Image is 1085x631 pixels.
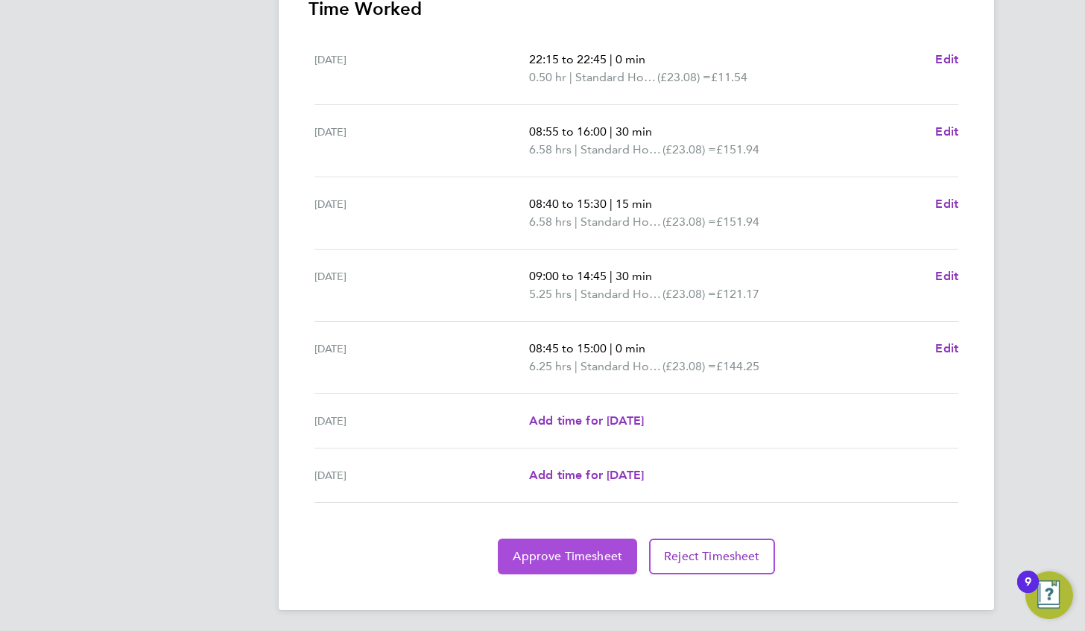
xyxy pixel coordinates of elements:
[581,213,662,231] span: Standard Hourly
[935,195,958,213] a: Edit
[314,412,529,430] div: [DATE]
[616,341,645,355] span: 0 min
[935,269,958,283] span: Edit
[314,51,529,86] div: [DATE]
[664,549,760,564] span: Reject Timesheet
[529,466,644,484] a: Add time for [DATE]
[716,215,759,229] span: £151.94
[575,359,578,373] span: |
[529,142,572,156] span: 6.58 hrs
[935,341,958,355] span: Edit
[610,197,613,211] span: |
[529,197,607,211] span: 08:40 to 15:30
[314,340,529,375] div: [DATE]
[575,69,657,86] span: Standard Hourly
[662,142,716,156] span: (£23.08) =
[716,287,759,301] span: £121.17
[616,197,652,211] span: 15 min
[581,285,662,303] span: Standard Hourly
[662,359,716,373] span: (£23.08) =
[575,215,578,229] span: |
[314,466,529,484] div: [DATE]
[569,70,572,84] span: |
[529,215,572,229] span: 6.58 hrs
[662,215,716,229] span: (£23.08) =
[314,123,529,159] div: [DATE]
[935,124,958,139] span: Edit
[529,269,607,283] span: 09:00 to 14:45
[711,70,747,84] span: £11.54
[1025,582,1031,601] div: 9
[610,269,613,283] span: |
[513,549,622,564] span: Approve Timesheet
[610,341,613,355] span: |
[575,142,578,156] span: |
[581,141,662,159] span: Standard Hourly
[529,70,566,84] span: 0.50 hr
[935,267,958,285] a: Edit
[657,70,711,84] span: (£23.08) =
[1025,571,1073,619] button: Open Resource Center, 9 new notifications
[616,124,652,139] span: 30 min
[529,341,607,355] span: 08:45 to 15:00
[935,340,958,358] a: Edit
[610,52,613,66] span: |
[581,358,662,375] span: Standard Hourly
[314,195,529,231] div: [DATE]
[529,287,572,301] span: 5.25 hrs
[935,51,958,69] a: Edit
[529,124,607,139] span: 08:55 to 16:00
[716,142,759,156] span: £151.94
[935,123,958,141] a: Edit
[529,468,644,482] span: Add time for [DATE]
[610,124,613,139] span: |
[935,197,958,211] span: Edit
[616,269,652,283] span: 30 min
[575,287,578,301] span: |
[529,52,607,66] span: 22:15 to 22:45
[616,52,645,66] span: 0 min
[314,267,529,303] div: [DATE]
[529,412,644,430] a: Add time for [DATE]
[498,539,637,574] button: Approve Timesheet
[649,539,775,574] button: Reject Timesheet
[529,359,572,373] span: 6.25 hrs
[935,52,958,66] span: Edit
[662,287,716,301] span: (£23.08) =
[716,359,759,373] span: £144.25
[529,413,644,428] span: Add time for [DATE]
